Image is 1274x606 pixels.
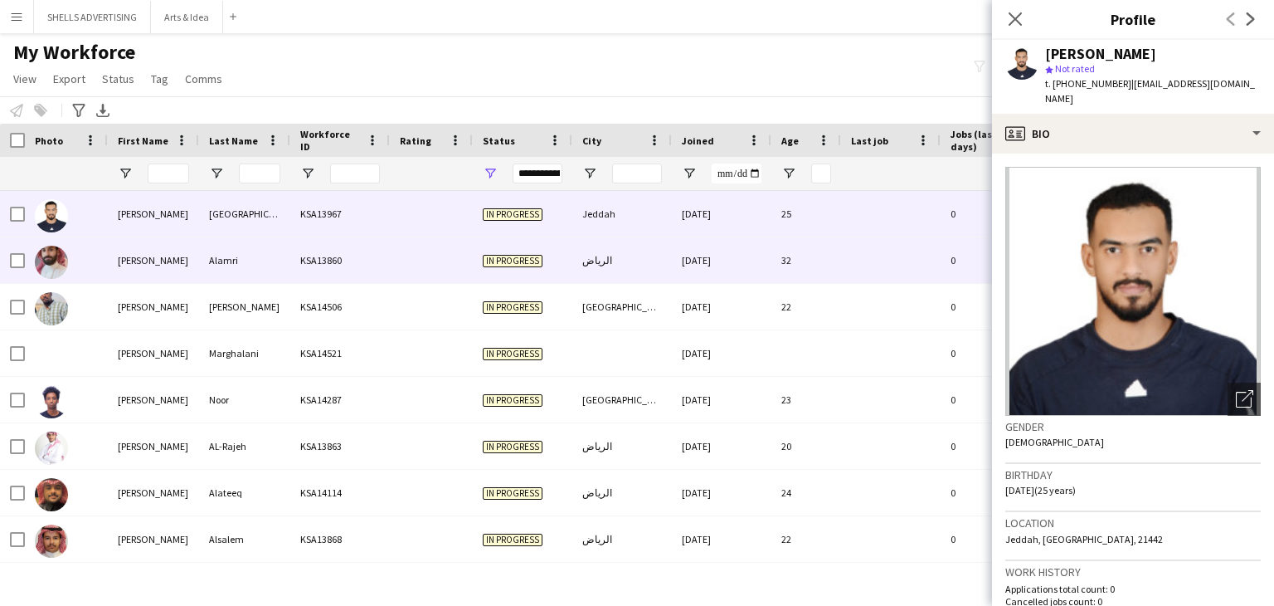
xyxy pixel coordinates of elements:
[582,134,601,147] span: City
[572,470,672,516] div: الرياض
[851,134,888,147] span: Last job
[35,478,68,511] img: Abdullah Alateeq
[1005,419,1261,434] h3: Gender
[672,191,771,237] div: [DATE]
[1005,436,1104,448] span: [DEMOGRAPHIC_DATA]
[199,470,290,516] div: Alateeq
[672,470,771,516] div: [DATE]
[400,134,431,147] span: Rating
[572,191,672,237] div: Jeddah
[108,330,199,376] div: [PERSON_NAME]
[13,71,36,86] span: View
[572,237,672,283] div: الرياض
[992,8,1274,30] h3: Profile
[941,377,1048,423] div: 0
[1055,62,1095,75] span: Not rated
[1005,533,1163,545] span: Jeddah, [GEOGRAPHIC_DATA], 21442
[483,534,542,546] span: In progress
[682,134,714,147] span: Joined
[771,191,841,237] div: 25
[7,68,43,90] a: View
[290,516,390,562] div: KSA13868
[672,330,771,376] div: [DATE]
[483,301,542,314] span: In progress
[483,255,542,267] span: In progress
[483,208,542,221] span: In progress
[483,134,515,147] span: Status
[199,516,290,562] div: Alsalem
[34,1,151,33] button: SHELLS ADVERTISING
[781,166,796,181] button: Open Filter Menu
[95,68,141,90] a: Status
[151,71,168,86] span: Tag
[572,516,672,562] div: الرياض
[1228,383,1261,416] div: Open photos pop-in
[148,164,189,183] input: First Name Filter Input
[118,166,133,181] button: Open Filter Menu
[199,377,290,423] div: Noor
[290,330,390,376] div: KSA14521
[69,100,89,120] app-action-btn: Advanced filters
[290,237,390,283] div: KSA13860
[672,423,771,469] div: [DATE]
[35,432,68,465] img: Abdullah AL-Rajeh
[1005,167,1261,416] img: Crew avatar or photo
[199,191,290,237] div: [GEOGRAPHIC_DATA]
[108,237,199,283] div: [PERSON_NAME]
[199,423,290,469] div: AL-Rajeh
[483,348,542,360] span: In progress
[941,516,1048,562] div: 0
[93,100,113,120] app-action-btn: Export XLSX
[612,164,662,183] input: City Filter Input
[771,284,841,330] div: 22
[672,516,771,562] div: [DATE]
[1045,77,1131,90] span: t. [PHONE_NUMBER]
[951,128,1019,153] span: Jobs (last 90 days)
[108,284,199,330] div: [PERSON_NAME]
[771,516,841,562] div: 22
[572,377,672,423] div: [GEOGRAPHIC_DATA]
[118,134,168,147] span: First Name
[185,71,222,86] span: Comms
[941,237,1048,283] div: 0
[572,284,672,330] div: [GEOGRAPHIC_DATA]
[572,423,672,469] div: الرياض
[781,134,799,147] span: Age
[672,377,771,423] div: [DATE]
[108,470,199,516] div: [PERSON_NAME]
[13,40,135,65] span: My Workforce
[35,134,63,147] span: Photo
[1005,564,1261,579] h3: Work history
[199,237,290,283] div: Alamri
[771,470,841,516] div: 24
[941,330,1048,376] div: 0
[1045,46,1156,61] div: [PERSON_NAME]
[53,71,85,86] span: Export
[1005,583,1261,595] p: Applications total count: 0
[483,441,542,453] span: In progress
[771,377,841,423] div: 23
[178,68,229,90] a: Comms
[108,377,199,423] div: [PERSON_NAME]
[151,1,223,33] button: Arts & Idea
[330,164,380,183] input: Workforce ID Filter Input
[35,246,68,279] img: Abdulaziz Alamri
[35,292,68,325] img: Abdulaziz kamal Mohammed
[239,164,280,183] input: Last Name Filter Input
[483,487,542,500] span: In progress
[1005,516,1261,530] h3: Location
[771,423,841,469] div: 20
[290,470,390,516] div: KSA14114
[712,164,761,183] input: Joined Filter Input
[941,191,1048,237] div: 0
[582,166,597,181] button: Open Filter Menu
[771,237,841,283] div: 32
[290,191,390,237] div: KSA13967
[290,377,390,423] div: KSA14287
[199,284,290,330] div: [PERSON_NAME]
[108,516,199,562] div: [PERSON_NAME]
[1045,77,1255,105] span: | [EMAIL_ADDRESS][DOMAIN_NAME]
[941,423,1048,469] div: 0
[672,237,771,283] div: [DATE]
[35,385,68,418] img: Abdulhamid Noor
